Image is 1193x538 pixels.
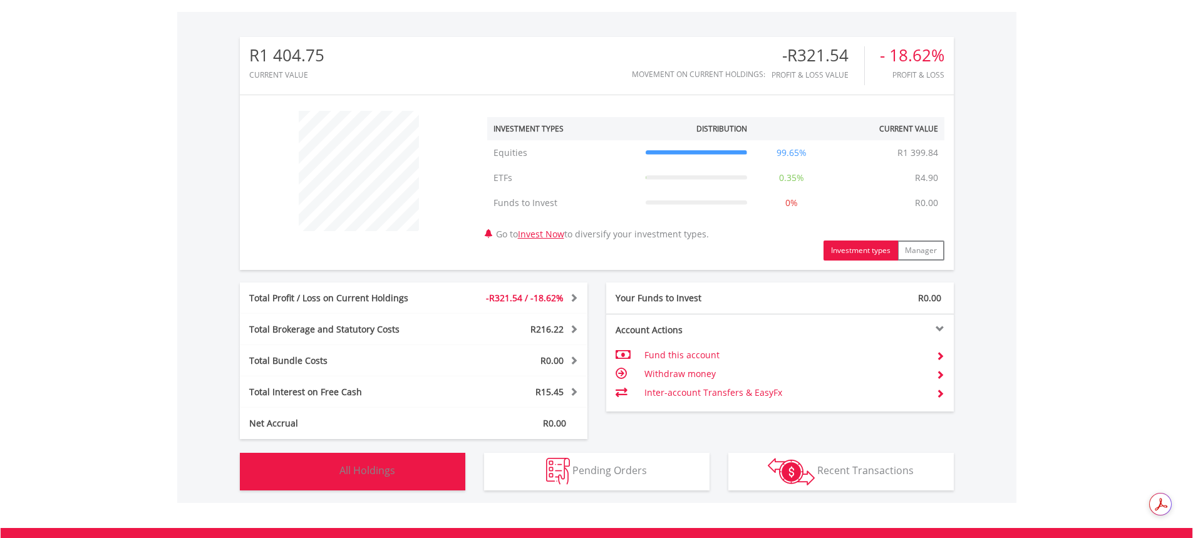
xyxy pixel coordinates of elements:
[530,323,564,335] span: R216.22
[486,292,564,304] span: -R321.54 / -18.62%
[487,117,639,140] th: Investment Types
[632,70,765,78] div: Movement on Current Holdings:
[880,71,944,79] div: Profit & Loss
[487,140,639,165] td: Equities
[606,324,780,336] div: Account Actions
[644,383,926,402] td: Inter-account Transfers & EasyFx
[240,386,443,398] div: Total Interest on Free Cash
[240,323,443,336] div: Total Brokerage and Statutory Costs
[249,46,324,65] div: R1 404.75
[824,241,898,261] button: Investment types
[572,463,647,477] span: Pending Orders
[518,228,564,240] a: Invest Now
[478,105,954,261] div: Go to to diversify your investment types.
[772,71,864,79] div: Profit & Loss Value
[753,165,830,190] td: 0.35%
[728,453,954,490] button: Recent Transactions
[918,292,941,304] span: R0.00
[339,463,395,477] span: All Holdings
[606,292,780,304] div: Your Funds to Invest
[909,165,944,190] td: R4.90
[543,417,566,429] span: R0.00
[891,140,944,165] td: R1 399.84
[240,292,443,304] div: Total Profit / Loss on Current Holdings
[484,453,710,490] button: Pending Orders
[753,190,830,215] td: 0%
[249,71,324,79] div: CURRENT VALUE
[487,190,639,215] td: Funds to Invest
[546,458,570,485] img: pending_instructions-wht.png
[644,346,926,365] td: Fund this account
[772,46,864,65] div: -R321.54
[817,463,914,477] span: Recent Transactions
[240,417,443,430] div: Net Accrual
[310,458,337,485] img: holdings-wht.png
[909,190,944,215] td: R0.00
[830,117,944,140] th: Current Value
[880,46,944,65] div: - 18.62%
[240,453,465,490] button: All Holdings
[768,458,815,485] img: transactions-zar-wht.png
[540,354,564,366] span: R0.00
[696,123,747,134] div: Distribution
[487,165,639,190] td: ETFs
[535,386,564,398] span: R15.45
[644,365,926,383] td: Withdraw money
[897,241,944,261] button: Manager
[753,140,830,165] td: 99.65%
[240,354,443,367] div: Total Bundle Costs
